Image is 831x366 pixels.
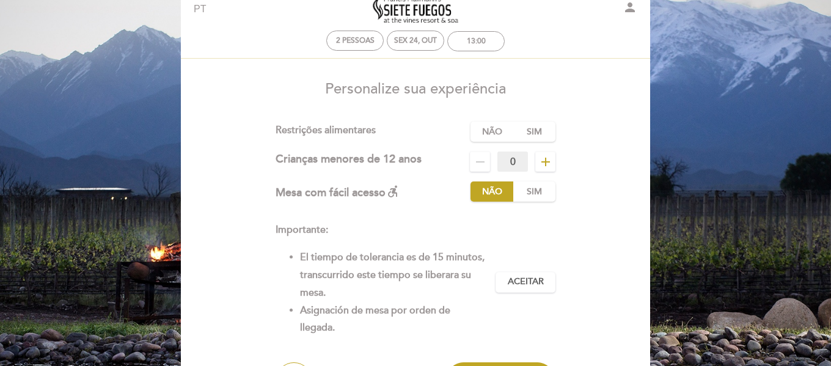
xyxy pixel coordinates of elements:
i: remove [473,155,488,169]
label: Não [470,181,513,202]
div: Mesa com fácil acesso [276,181,400,202]
span: Aceitar [508,276,544,288]
button: Aceitar [496,272,555,293]
div: Sex 24, out [394,36,437,45]
strong: Importante: [276,224,328,236]
label: Não [470,122,513,142]
div: Crianças menores de 12 anos [276,152,422,172]
label: Sim [513,122,555,142]
span: 2 pessoas [336,36,375,45]
span: Personalize sua experiência [325,80,506,98]
label: Sim [513,181,555,202]
div: Restrições alimentares [276,122,471,142]
li: Asignación de mesa por orden de llegada. [300,302,486,337]
div: 13:00 [467,37,486,46]
li: El tiempo de tolerancia es de 15 minutos, transcurrido este tiempo se liberara su mesa. [300,249,486,301]
i: add [538,155,553,169]
i: accessible_forward [386,184,400,199]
